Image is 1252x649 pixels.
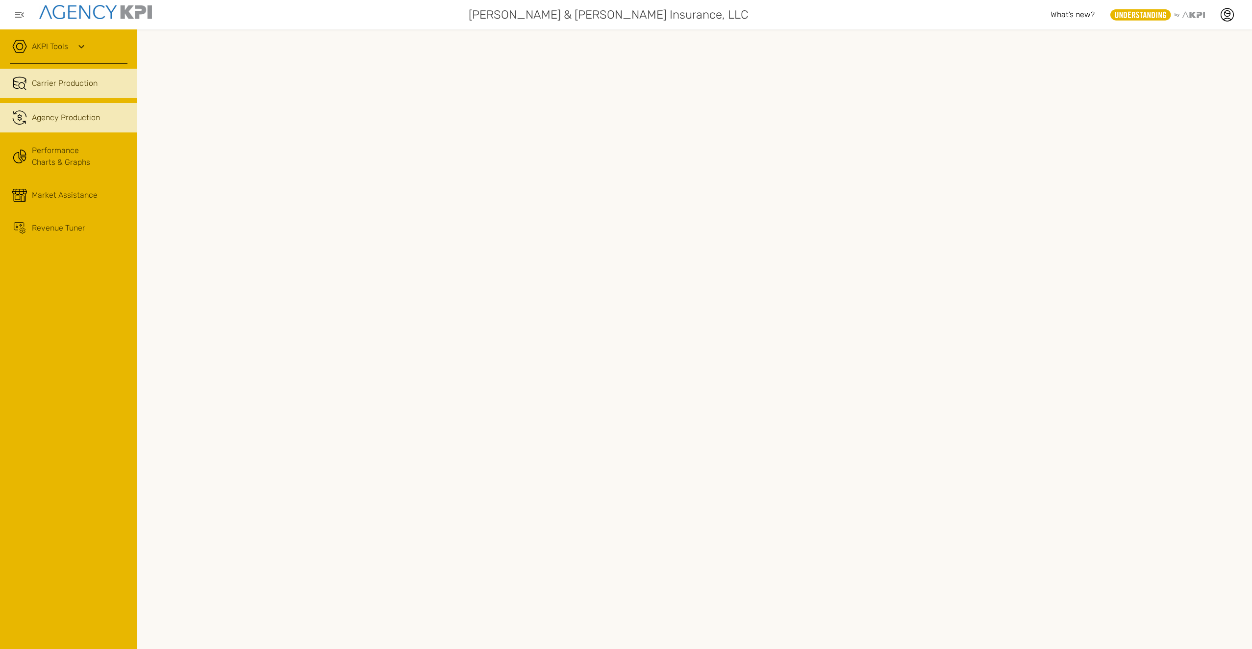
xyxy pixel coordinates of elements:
span: What’s new? [1051,10,1095,19]
img: agencykpi-logo-550x69-2d9e3fa8.png [39,5,152,19]
div: Market Assistance [32,189,98,201]
a: AKPI Tools [32,41,68,52]
div: Revenue Tuner [32,222,85,234]
div: Agency Production [32,112,100,124]
span: Carrier Production [32,78,98,89]
span: [PERSON_NAME] & [PERSON_NAME] Insurance, LLC [469,6,749,24]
